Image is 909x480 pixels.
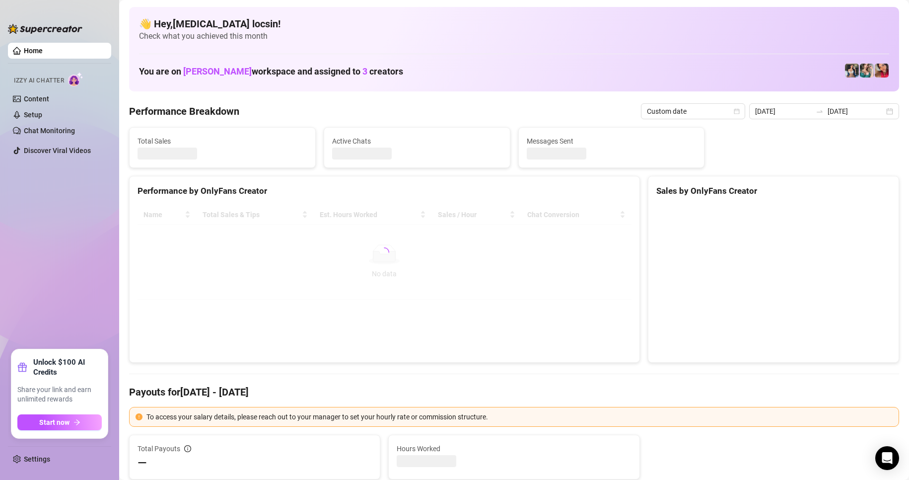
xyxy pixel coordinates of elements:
[184,445,191,452] span: info-circle
[24,147,91,155] a: Discover Viral Videos
[875,64,889,78] img: Vanessa
[14,76,64,85] span: Izzy AI Chatter
[816,107,824,115] span: to
[138,184,631,198] div: Performance by OnlyFans Creator
[146,411,893,422] div: To access your salary details, please reach out to your manager to set your hourly rate or commis...
[24,47,43,55] a: Home
[527,136,697,147] span: Messages Sent
[139,31,889,42] span: Check what you achieved this month
[139,66,403,77] h1: You are on workspace and assigned to creators
[647,104,739,119] span: Custom date
[139,17,889,31] h4: 👋 Hey, [MEDICAL_DATA] locsin !
[397,443,631,454] span: Hours Worked
[875,446,899,470] div: Open Intercom Messenger
[17,414,102,430] button: Start nowarrow-right
[17,362,27,372] span: gift
[39,418,70,426] span: Start now
[129,104,239,118] h4: Performance Breakdown
[845,64,859,78] img: Katy
[8,24,82,34] img: logo-BBDzfeDw.svg
[362,66,367,77] span: 3
[129,385,899,399] h4: Payouts for [DATE] - [DATE]
[138,455,147,471] span: —
[136,413,142,420] span: exclamation-circle
[860,64,874,78] img: Zaddy
[24,111,42,119] a: Setup
[656,184,891,198] div: Sales by OnlyFans Creator
[138,443,180,454] span: Total Payouts
[138,136,307,147] span: Total Sales
[332,136,502,147] span: Active Chats
[183,66,252,77] span: [PERSON_NAME]
[17,385,102,404] span: Share your link and earn unlimited rewards
[68,72,83,86] img: AI Chatter
[734,108,740,114] span: calendar
[816,107,824,115] span: swap-right
[73,419,80,426] span: arrow-right
[755,106,812,117] input: Start date
[24,127,75,135] a: Chat Monitoring
[33,357,102,377] strong: Unlock $100 AI Credits
[377,245,391,259] span: loading
[828,106,884,117] input: End date
[24,95,49,103] a: Content
[24,455,50,463] a: Settings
